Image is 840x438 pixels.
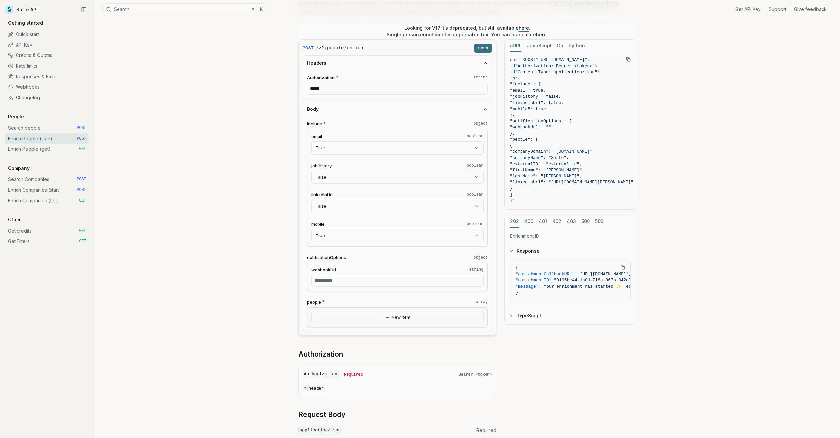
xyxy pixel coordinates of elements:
span: Required [476,427,496,434]
span: Authorization [307,75,335,81]
span: } [510,186,513,191]
p: In: [303,385,492,392]
p: People [5,113,27,120]
a: Rate limits [5,61,89,71]
a: Enrich People (start) POST [5,133,89,144]
span: POST [77,187,86,193]
button: 402 [552,215,561,228]
span: GET [79,146,86,152]
span: "companyDomain": "[DOMAIN_NAME]", [510,149,595,154]
div: Response [505,260,636,307]
a: Changelog [5,92,89,103]
a: Support [769,6,786,13]
a: Request Body [298,410,345,419]
span: / [344,45,346,51]
span: POST [525,57,535,62]
button: Search⌘K [102,3,267,15]
span: ] [510,192,513,197]
span: "enrichmentID" [516,278,552,283]
code: boolean [467,134,483,139]
button: TypeScript [505,307,636,324]
span: -X [520,57,525,62]
button: Body [303,102,492,116]
span: linkedInUrl [311,192,333,198]
button: 403 [567,215,576,228]
span: : [575,272,577,277]
span: "linkedinUrl": "[URL][DOMAIN_NAME][PERSON_NAME]" [510,180,633,185]
span: -d [510,76,515,81]
span: "0195be44-1a0d-718a-967b-042c9d17ffd7" [554,278,652,283]
p: Other [5,216,23,223]
span: \ [595,64,597,69]
kbd: ⌘ [250,6,257,13]
span: } [516,290,518,295]
button: Python [569,40,585,52]
span: }, [510,112,515,117]
span: / [316,45,318,51]
span: -H [510,70,515,75]
span: "firstName": "[PERSON_NAME]", [510,168,585,172]
span: "jobHistory": false, [510,94,561,99]
a: Get credits GET [5,226,89,236]
span: "include": { [510,82,541,87]
a: Search Companies POST [5,174,89,185]
span: "lastName": "[PERSON_NAME]", [510,174,582,179]
a: Enrich Companies (get) GET [5,195,89,206]
span: GET [79,198,86,203]
span: , [629,272,631,277]
span: "Content-Type: application/json" [515,70,597,75]
button: 401 [539,215,547,228]
span: POST [77,177,86,182]
code: array [476,299,487,305]
span: "Your enrichment has started ✨, estimated time: 2 seconds." [541,284,696,289]
a: API Key [5,40,89,50]
p: Company [5,165,32,172]
span: include [307,121,322,127]
a: Enrich People (get) GET [5,144,89,154]
button: New Item [311,312,484,323]
code: boolean [467,192,483,197]
span: jobHistory [311,163,332,169]
span: POST [77,136,86,141]
a: Give feedback [794,6,827,13]
button: Copy Text [618,263,628,272]
span: Required [344,372,363,377]
a: here [519,25,529,31]
button: Collapse Sidebar [79,5,89,15]
a: Surfe API [5,5,38,15]
button: Send [474,44,492,53]
span: '{ [515,76,520,81]
button: cURL [510,40,521,52]
button: Go [557,40,563,52]
span: "mobile": true [510,107,546,111]
a: Quick start [5,29,89,40]
span: "message" [516,284,539,289]
code: boolean [467,163,483,168]
span: "companyName": "Surfe", [510,155,569,160]
span: people [307,299,321,305]
span: "externalID": "external-id", [510,162,582,167]
a: Get Filters GET [5,236,89,247]
p: Enrichment ID [510,233,631,239]
a: Credits & Quotas [5,50,89,61]
code: enrich [347,45,363,51]
span: Bearer <token> [459,372,492,377]
button: 400 [524,215,533,228]
span: { [516,266,518,270]
span: "webhookUrl": "" [510,125,551,130]
span: webhookUrl [311,267,336,273]
a: Authorization [298,350,343,359]
span: { [510,143,513,148]
span: "linkedInUrl": false, [510,100,564,105]
button: Headers [303,56,492,70]
span: email [311,133,322,140]
span: "[URL][DOMAIN_NAME]" [577,272,629,277]
button: 500 [581,215,590,228]
code: boolean [467,221,483,227]
a: Search people POST [5,123,89,133]
span: notificationOptions [307,254,346,261]
span: }, [510,131,515,136]
span: curl [510,57,520,62]
span: }' [510,198,515,203]
code: object [473,255,487,260]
